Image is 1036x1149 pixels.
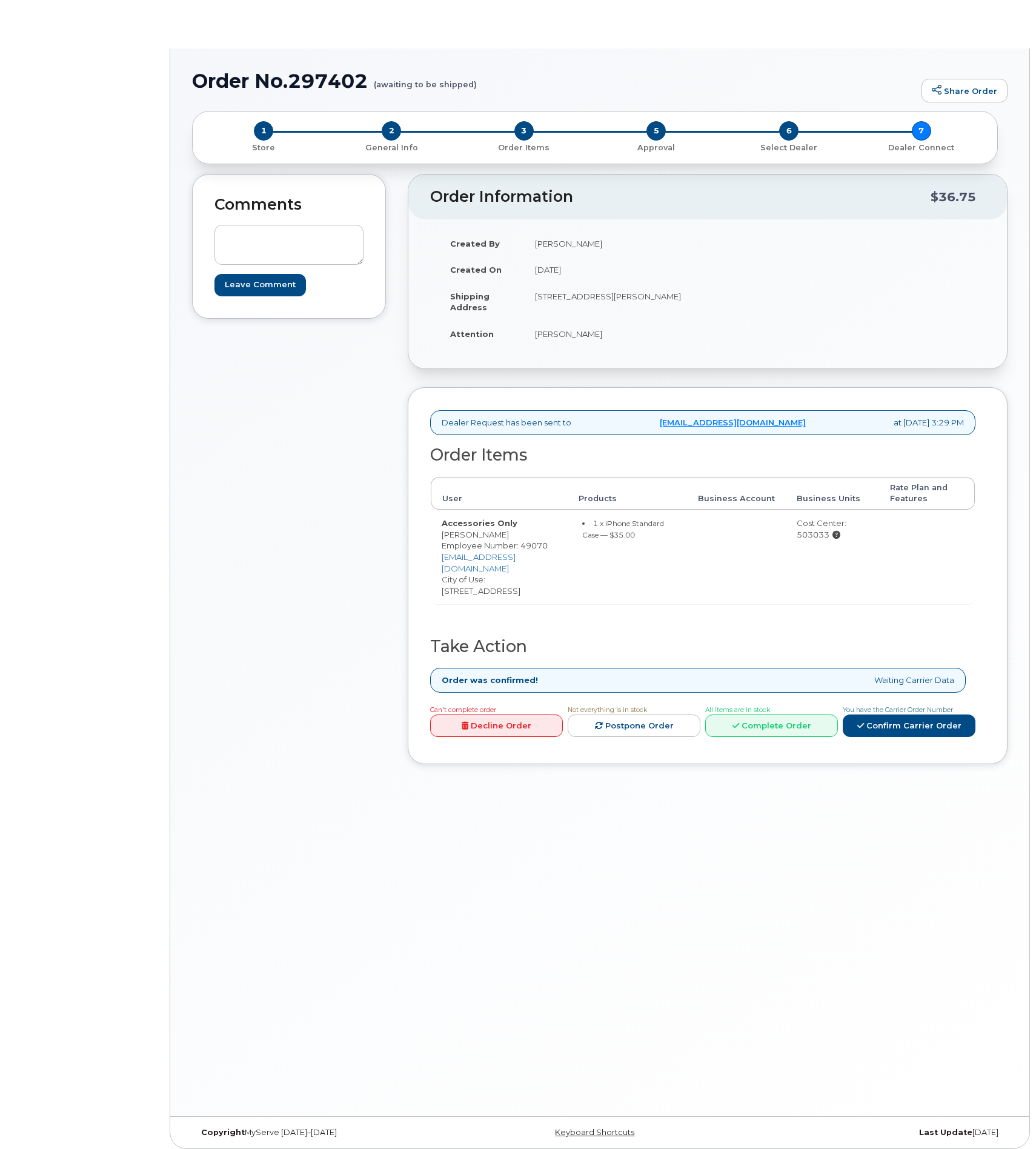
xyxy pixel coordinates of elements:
div: Dealer Request has been sent to at [DATE] 3:29 PM [430,410,975,435]
a: 6 Select Dealer [723,141,855,153]
h2: Comments [214,196,364,213]
span: Can't complete order [430,706,496,714]
span: Not everything is in stock [568,706,647,714]
strong: Shipping Address [450,291,490,313]
strong: Order was confirmed! [442,674,538,686]
th: Products [568,477,687,510]
strong: Attention [450,329,494,339]
td: [STREET_ADDRESS][PERSON_NAME] [524,283,699,321]
span: 1 [254,121,273,141]
strong: Copyright [201,1128,245,1137]
span: Employee Number: 49070 [442,541,548,550]
th: Business Account [687,477,786,510]
strong: Created By [450,239,500,248]
h2: Order Information [430,188,931,205]
p: Order Items [462,142,585,153]
th: User [431,477,568,510]
td: [DATE] [524,256,699,283]
a: [EMAIL_ADDRESS][DOMAIN_NAME] [442,552,516,573]
a: Complete Order [705,714,838,737]
a: 5 Approval [590,141,723,153]
span: 3 [514,121,534,141]
h1: Order No.297402 [192,70,915,92]
td: [PERSON_NAME] City of Use: [STREET_ADDRESS] [431,510,568,604]
td: [PERSON_NAME] [524,230,699,257]
th: Rate Plan and Features [879,477,975,510]
h2: Order Items [430,446,975,464]
strong: Created On [450,265,502,275]
h2: Take Action [430,638,975,656]
div: MyServe [DATE]–[DATE] [192,1128,464,1137]
a: Share Order [921,79,1008,103]
a: Confirm Carrier Order [843,714,975,737]
a: 1 Store [202,141,325,153]
a: [EMAIL_ADDRESS][DOMAIN_NAME] [660,417,806,428]
p: General Info [330,142,453,153]
th: Business Units [786,477,879,510]
div: [DATE] [735,1128,1008,1137]
a: Decline Order [430,714,563,737]
div: $36.75 [931,185,976,208]
a: Keyboard Shortcuts [555,1128,634,1137]
p: Approval [595,142,718,153]
span: All Items are in stock [705,706,770,714]
span: 6 [779,121,799,141]
td: [PERSON_NAME] [524,321,699,347]
span: 2 [382,121,401,141]
p: Store [207,142,320,153]
strong: Accessories Only [442,518,517,528]
input: Leave Comment [214,274,306,296]
small: 1 x iPhone Standard Case — $35.00 [582,519,664,539]
span: You have the Carrier Order Number [843,706,953,714]
a: Postpone Order [568,714,700,737]
small: (awaiting to be shipped) [374,70,477,89]
p: Select Dealer [728,142,851,153]
div: Waiting Carrier Data [430,668,966,693]
a: 2 General Info [325,141,458,153]
a: 3 Order Items [457,141,590,153]
span: 5 [646,121,666,141]
strong: Last Update [919,1128,972,1137]
div: Cost Center: 503033 [797,518,868,540]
